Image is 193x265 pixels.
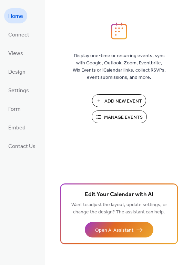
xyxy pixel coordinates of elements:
button: Add New Event [92,94,146,107]
span: Connect [8,30,29,41]
button: Manage Events [92,110,147,123]
a: Views [4,45,27,61]
a: Design [4,64,30,79]
span: Contact Us [8,141,35,152]
button: Open AI Assistant [85,222,153,237]
span: Home [8,11,23,22]
img: logo_icon.svg [111,22,127,40]
span: Views [8,48,23,59]
a: Connect [4,27,33,42]
a: Contact Us [4,138,40,153]
a: Home [4,8,27,23]
span: Embed [8,123,26,134]
span: Want to adjust the layout, update settings, or change the design? The assistant can help. [71,200,167,217]
a: Embed [4,120,30,135]
a: Form [4,101,25,116]
span: Add New Event [104,98,142,105]
span: Form [8,104,21,115]
span: Edit Your Calendar with AI [85,190,153,200]
span: Manage Events [104,114,143,121]
span: Design [8,67,26,78]
span: Settings [8,85,29,96]
span: Display one-time or recurring events, sync with Google, Outlook, Zoom, Eventbrite, Wix Events or ... [73,52,166,81]
span: Open AI Assistant [95,227,133,234]
a: Settings [4,83,33,98]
